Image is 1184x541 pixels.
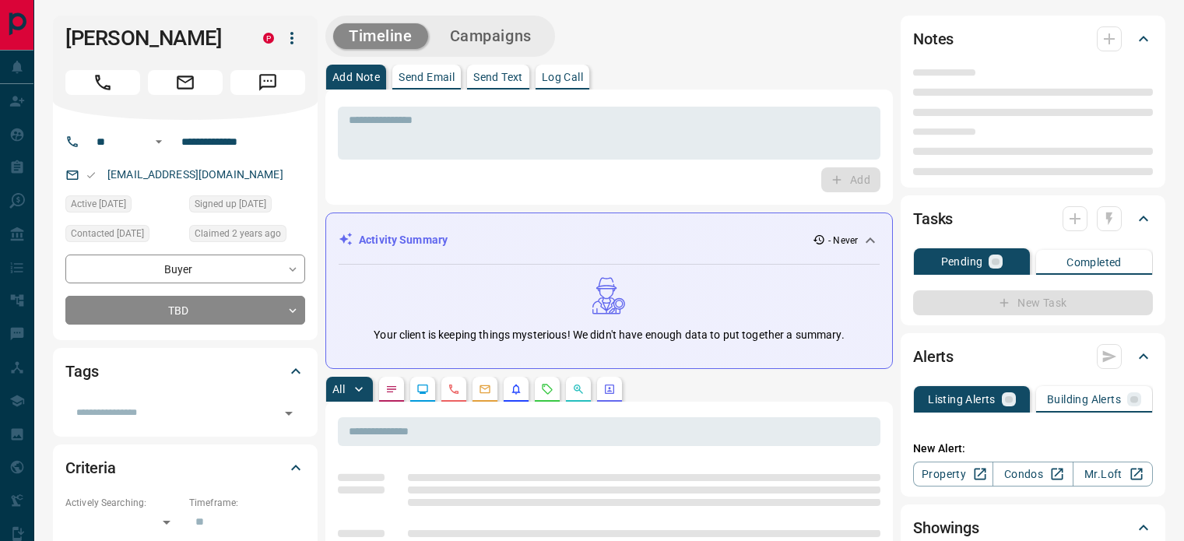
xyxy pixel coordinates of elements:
[434,23,547,49] button: Campaigns
[603,383,616,395] svg: Agent Actions
[189,195,305,217] div: Fri Nov 18 2022
[107,168,283,181] a: [EMAIL_ADDRESS][DOMAIN_NAME]
[1066,257,1122,268] p: Completed
[332,72,380,83] p: Add Note
[339,226,880,255] div: Activity Summary- Never
[399,72,455,83] p: Send Email
[541,383,553,395] svg: Requests
[448,383,460,395] svg: Calls
[65,359,98,384] h2: Tags
[913,344,954,369] h2: Alerts
[913,441,1153,457] p: New Alert:
[913,200,1153,237] div: Tasks
[65,225,181,247] div: Thu Nov 24 2022
[65,296,305,325] div: TBD
[65,26,240,51] h1: [PERSON_NAME]
[542,72,583,83] p: Log Call
[913,206,953,231] h2: Tasks
[479,383,491,395] svg: Emails
[1047,394,1121,405] p: Building Alerts
[65,255,305,283] div: Buyer
[65,353,305,390] div: Tags
[65,195,181,217] div: Fri Nov 18 2022
[913,338,1153,375] div: Alerts
[385,383,398,395] svg: Notes
[65,496,181,510] p: Actively Searching:
[189,496,305,510] p: Timeframe:
[1073,462,1153,487] a: Mr.Loft
[149,132,168,151] button: Open
[374,327,844,343] p: Your client is keeping things mysterious! We didn't have enough data to put together a summary.
[195,226,281,241] span: Claimed 2 years ago
[71,196,126,212] span: Active [DATE]
[65,449,305,487] div: Criteria
[263,33,274,44] div: property.ca
[195,196,266,212] span: Signed up [DATE]
[913,20,1153,58] div: Notes
[913,26,954,51] h2: Notes
[510,383,522,395] svg: Listing Alerts
[416,383,429,395] svg: Lead Browsing Activity
[148,70,223,95] span: Email
[65,70,140,95] span: Call
[828,234,858,248] p: - Never
[993,462,1073,487] a: Condos
[86,170,97,181] svg: Email Valid
[913,462,993,487] a: Property
[928,394,996,405] p: Listing Alerts
[332,384,345,395] p: All
[278,402,300,424] button: Open
[230,70,305,95] span: Message
[333,23,428,49] button: Timeline
[913,515,979,540] h2: Showings
[941,256,983,267] p: Pending
[359,232,448,248] p: Activity Summary
[473,72,523,83] p: Send Text
[65,455,116,480] h2: Criteria
[189,225,305,247] div: Fri Nov 18 2022
[71,226,144,241] span: Contacted [DATE]
[572,383,585,395] svg: Opportunities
